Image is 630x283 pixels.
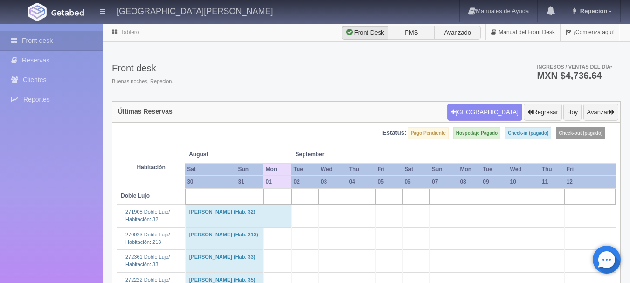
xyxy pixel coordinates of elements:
[583,104,618,121] button: Avanzar
[28,3,47,21] img: Getabed
[524,104,561,121] button: Regresar
[447,104,522,121] button: [GEOGRAPHIC_DATA]
[185,250,263,272] td: [PERSON_NAME] (Hab. 33)
[185,227,263,249] td: [PERSON_NAME] (Hab. 213)
[508,176,540,188] th: 10
[540,176,565,188] th: 11
[434,26,481,40] label: Avanzado
[402,163,430,176] th: Sat
[185,205,291,227] td: [PERSON_NAME] (Hab. 32)
[291,163,318,176] th: Tue
[319,176,347,188] th: 03
[565,163,616,176] th: Fri
[125,209,170,222] a: 271908 Doble Lujo/Habitación: 32
[402,176,430,188] th: 06
[117,5,273,16] h4: [GEOGRAPHIC_DATA][PERSON_NAME]
[185,176,236,188] th: 30
[578,7,608,14] span: Repecion
[458,163,481,176] th: Mon
[453,127,500,139] label: Hospedaje Pagado
[236,163,263,176] th: Sun
[189,151,260,159] span: August
[565,176,616,188] th: 12
[561,23,620,41] a: ¡Comienza aquí!
[508,163,540,176] th: Wed
[537,64,612,69] span: Ingresos / Ventas del día
[121,29,139,35] a: Tablero
[376,176,403,188] th: 05
[408,127,449,139] label: Pago Pendiente
[342,26,388,40] label: Front Desk
[481,163,508,176] th: Tue
[236,176,263,188] th: 31
[291,176,318,188] th: 02
[125,254,170,267] a: 272361 Doble Lujo/Habitación: 33
[481,176,508,188] th: 09
[430,176,458,188] th: 07
[430,163,458,176] th: Sun
[505,127,551,139] label: Check-in (pagado)
[388,26,435,40] label: PMS
[486,23,560,41] a: Manual del Front Desk
[382,129,406,138] label: Estatus:
[537,71,612,80] h3: MXN $4,736.64
[121,193,150,199] b: Doble Lujo
[263,176,291,188] th: 01
[556,127,605,139] label: Check-out (pagado)
[563,104,582,121] button: Hoy
[118,108,173,115] h4: Últimas Reservas
[125,232,170,245] a: 270023 Doble Lujo/Habitación: 213
[112,78,173,85] span: Buenas noches, Repecion.
[185,163,236,176] th: Sat
[295,151,343,159] span: September
[347,163,375,176] th: Thu
[540,163,565,176] th: Thu
[347,176,375,188] th: 04
[263,163,291,176] th: Mon
[458,176,481,188] th: 08
[137,164,165,171] strong: Habitación
[319,163,347,176] th: Wed
[376,163,403,176] th: Fri
[51,9,84,16] img: Getabed
[112,63,173,73] h3: Front desk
